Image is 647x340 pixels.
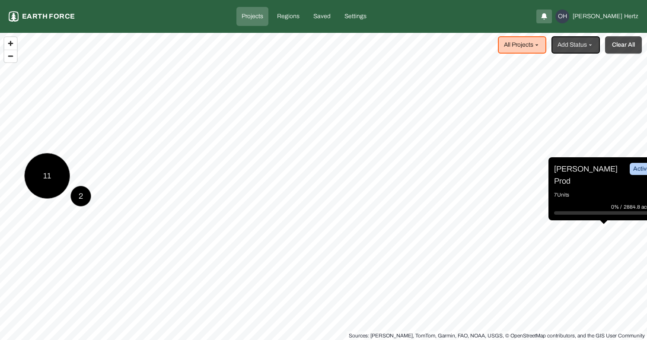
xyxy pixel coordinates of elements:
[272,7,305,26] a: Regions
[236,7,268,26] a: Projects
[24,153,70,199] button: 11
[70,186,91,207] button: 2
[277,12,300,21] p: Regions
[308,7,336,26] a: Saved
[573,12,622,21] span: [PERSON_NAME]
[22,11,75,22] p: Earth force
[554,163,619,187] p: [PERSON_NAME] Prod
[4,50,17,62] button: Zoom out
[624,12,638,21] span: Hertz
[605,36,642,54] button: Clear All
[9,11,19,22] img: earthforce-logo-white-uG4MPadI.svg
[313,12,331,21] p: Saved
[498,36,546,54] button: All Projects
[555,10,569,23] div: OH
[339,7,372,26] a: Settings
[555,10,638,23] button: OH[PERSON_NAME]Hertz
[349,331,645,340] div: Sources: [PERSON_NAME], TomTom, Garmin, FAO, NOAA, USGS, © OpenStreetMap contributors, and the GI...
[4,37,17,50] button: Zoom in
[611,203,624,211] p: 0% /
[242,12,263,21] p: Projects
[344,12,367,21] p: Settings
[551,36,600,54] button: Add Status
